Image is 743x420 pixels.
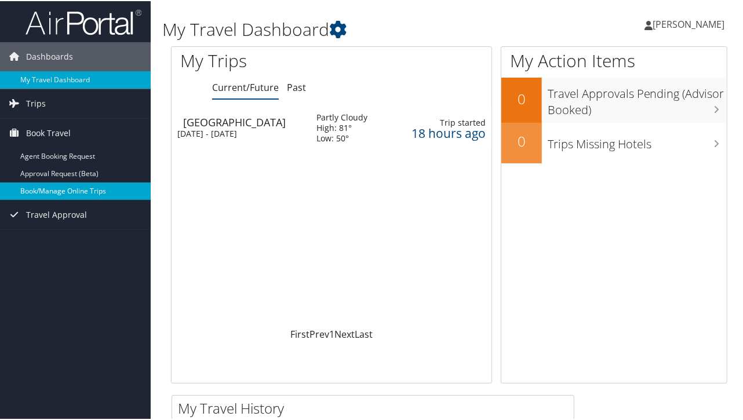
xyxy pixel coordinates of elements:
[501,48,727,72] h1: My Action Items
[309,327,329,339] a: Prev
[212,80,279,93] a: Current/Future
[178,397,574,417] h2: My Travel History
[26,41,73,70] span: Dashboards
[329,327,334,339] a: 1
[501,76,727,121] a: 0Travel Approvals Pending (Advisor Booked)
[501,88,542,108] h2: 0
[316,111,367,122] div: Partly Cloudy
[183,116,305,126] div: [GEOGRAPHIC_DATA]
[548,129,727,151] h3: Trips Missing Hotels
[26,118,71,147] span: Book Travel
[548,79,727,117] h3: Travel Approvals Pending (Advisor Booked)
[400,116,485,127] div: Trip started
[26,88,46,117] span: Trips
[162,16,545,41] h1: My Travel Dashboard
[316,132,367,143] div: Low: 50°
[177,127,299,138] div: [DATE] - [DATE]
[290,327,309,339] a: First
[26,8,141,35] img: airportal-logo.png
[400,127,485,137] div: 18 hours ago
[653,17,724,30] span: [PERSON_NAME]
[355,327,373,339] a: Last
[501,122,727,162] a: 0Trips Missing Hotels
[287,80,306,93] a: Past
[26,199,87,228] span: Travel Approval
[180,48,349,72] h1: My Trips
[501,130,542,150] h2: 0
[316,122,367,132] div: High: 81°
[644,6,736,41] a: [PERSON_NAME]
[334,327,355,339] a: Next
